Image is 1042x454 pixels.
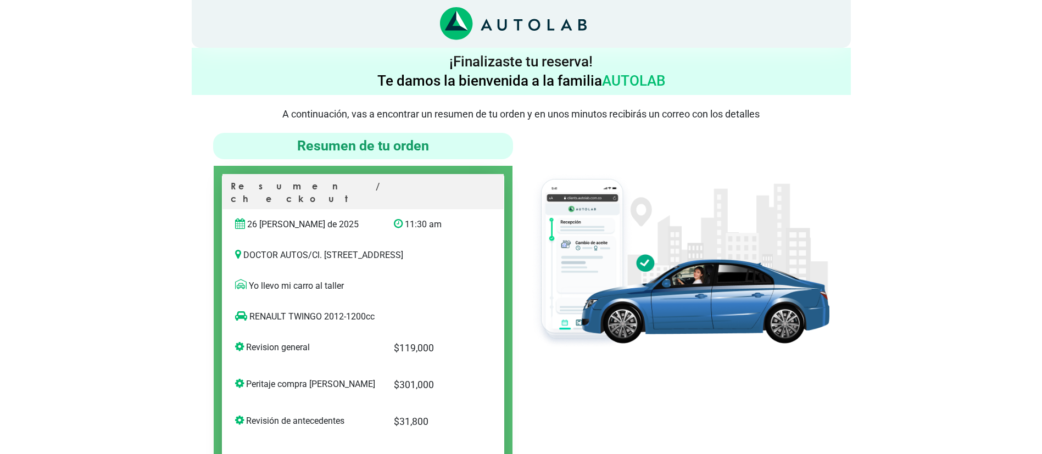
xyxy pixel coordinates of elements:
span: AUTOLAB [602,72,665,89]
p: Yo llevo mi carro al taller [235,279,491,293]
h4: Resumen de tu orden [218,137,509,155]
p: $ 119,000 [394,341,468,355]
p: 11:30 am [394,218,468,231]
p: RENAULT TWINGO 2012-1200cc [235,310,469,323]
p: $ 301,000 [394,378,468,392]
p: $ 31,800 [394,414,468,429]
p: Revisión de antecedentes [235,414,377,428]
a: Link al sitio de autolab [440,18,587,29]
p: DOCTOR AUTOS / Cl. [STREET_ADDRESS] [235,249,491,262]
p: A continuación, vas a encontrar un resumen de tu orden y en unos minutos recibirás un correo con ... [192,108,851,120]
p: Revision general [235,341,377,354]
h4: ¡Finalizaste tu reserva! Te damos la bienvenida a la familia [196,52,846,91]
p: 26 [PERSON_NAME] de 2025 [235,218,377,231]
p: Peritaje compra [PERSON_NAME] [235,378,377,391]
p: Resumen / checkout [231,180,495,209]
